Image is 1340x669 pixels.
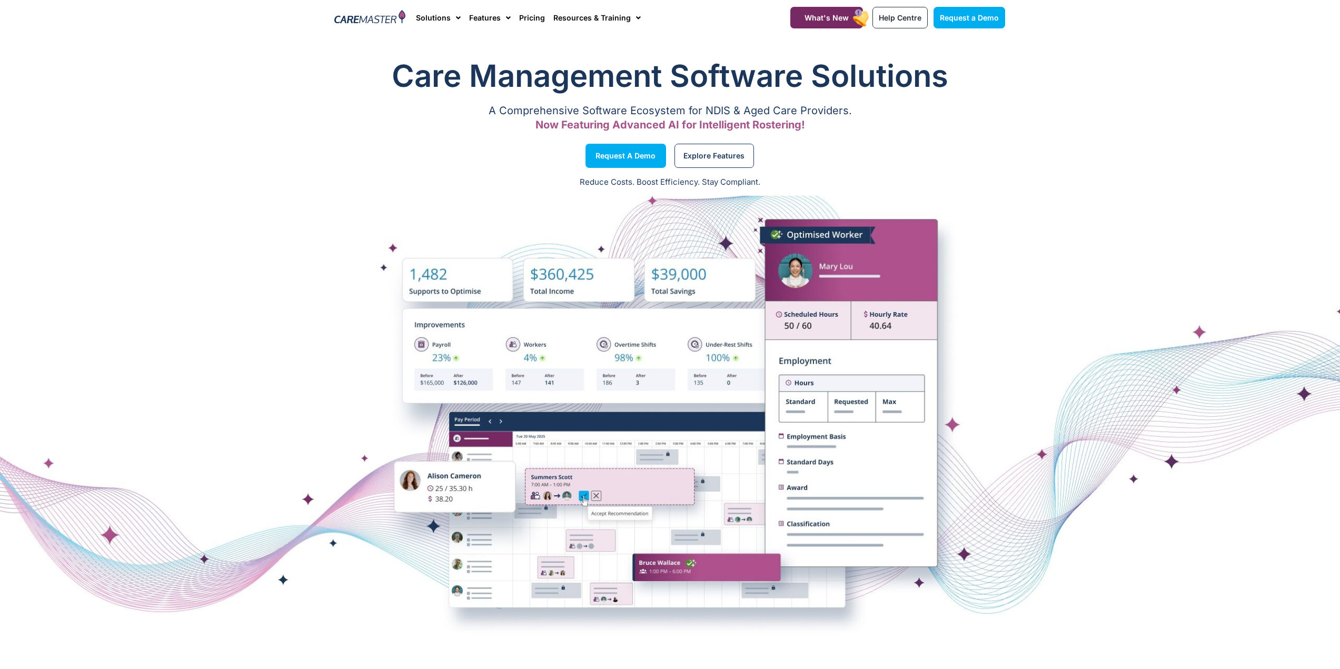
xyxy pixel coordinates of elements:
[595,153,656,158] span: Request a Demo
[334,10,405,26] img: CareMaster Logo
[674,144,754,168] a: Explore Features
[335,55,1006,97] h1: Care Management Software Solutions
[879,13,921,22] span: Help Centre
[872,7,928,28] a: Help Centre
[6,176,1334,188] p: Reduce Costs. Boost Efficiency. Stay Compliant.
[940,13,999,22] span: Request a Demo
[585,144,666,168] a: Request a Demo
[934,7,1005,28] a: Request a Demo
[535,118,805,131] span: Now Featuring Advanced AI for Intelligent Rostering!
[683,153,745,158] span: Explore Features
[335,107,1006,114] p: A Comprehensive Software Ecosystem for NDIS & Aged Care Providers.
[790,7,863,28] a: What's New
[805,13,849,22] span: What's New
